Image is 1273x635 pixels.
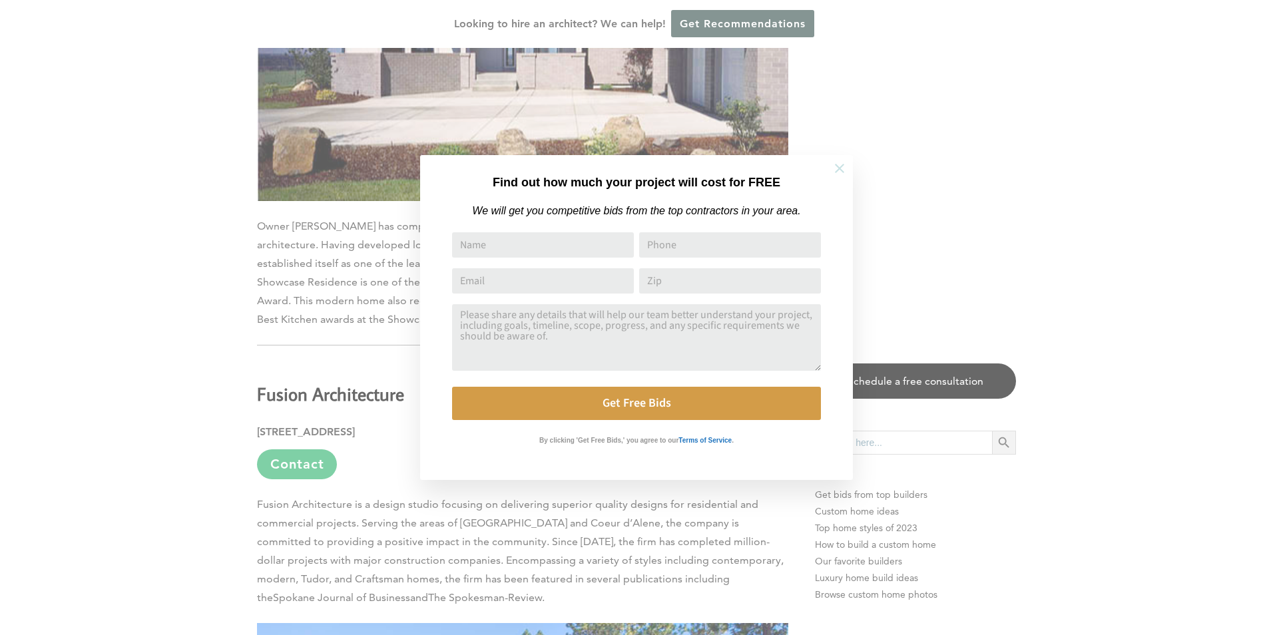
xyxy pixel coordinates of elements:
[472,205,800,216] em: We will get you competitive bids from the top contractors in your area.
[678,433,732,445] a: Terms of Service
[452,387,821,420] button: Get Free Bids
[493,176,780,189] strong: Find out how much your project will cost for FREE
[539,437,678,444] strong: By clicking 'Get Free Bids,' you agree to our
[639,268,821,294] input: Zip
[639,232,821,258] input: Phone
[816,145,863,192] button: Close
[678,437,732,444] strong: Terms of Service
[732,437,734,444] strong: .
[452,232,634,258] input: Name
[1017,539,1257,619] iframe: Drift Widget Chat Controller
[452,304,821,371] textarea: Comment or Message
[452,268,634,294] input: Email Address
